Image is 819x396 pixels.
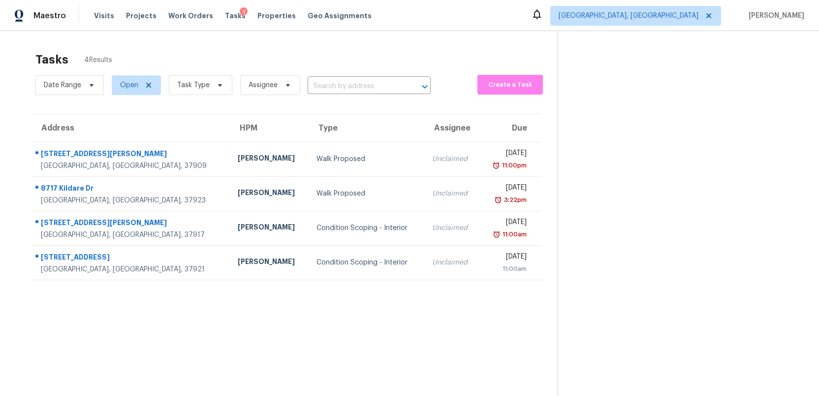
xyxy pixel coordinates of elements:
div: Walk Proposed [316,189,416,198]
span: Task Type [177,80,210,90]
div: 1 [240,7,248,17]
div: [PERSON_NAME] [238,188,301,200]
div: [GEOGRAPHIC_DATA], [GEOGRAPHIC_DATA], 37923 [41,196,222,205]
span: Create a Task [482,79,538,91]
div: [PERSON_NAME] [238,257,301,269]
div: Condition Scoping - Interior [316,258,416,267]
div: [STREET_ADDRESS][PERSON_NAME] [41,149,222,161]
div: Unclaimed [432,154,472,164]
span: Assignee [249,80,278,90]
button: Open [418,80,432,94]
span: [GEOGRAPHIC_DATA], [GEOGRAPHIC_DATA] [559,11,698,21]
div: [STREET_ADDRESS] [41,252,222,264]
img: Overdue Alarm Icon [493,230,501,239]
div: 11:00am [487,264,527,274]
div: [DATE] [487,252,527,264]
th: Type [309,114,424,142]
span: Tasks [225,12,246,19]
span: Open [120,80,138,90]
div: 3:22pm [502,195,527,205]
div: [GEOGRAPHIC_DATA], [GEOGRAPHIC_DATA], 37917 [41,230,222,240]
span: 4 Results [84,55,112,65]
th: HPM [230,114,309,142]
div: 8717 Kildare Dr [41,183,222,196]
div: [DATE] [487,148,527,161]
span: Projects [126,11,157,21]
div: 11:00pm [500,161,527,170]
div: [STREET_ADDRESS][PERSON_NAME] [41,218,222,230]
span: [PERSON_NAME] [745,11,804,21]
div: [PERSON_NAME] [238,153,301,165]
img: Overdue Alarm Icon [494,195,502,205]
div: [GEOGRAPHIC_DATA], [GEOGRAPHIC_DATA], 37909 [41,161,222,171]
div: Condition Scoping - Interior [316,223,416,233]
th: Address [31,114,230,142]
div: [DATE] [487,183,527,195]
span: Properties [257,11,296,21]
th: Assignee [424,114,480,142]
h2: Tasks [35,55,68,65]
th: Due [479,114,542,142]
div: 11:00am [501,230,527,239]
span: Visits [94,11,114,21]
span: Maestro [33,11,66,21]
div: [GEOGRAPHIC_DATA], [GEOGRAPHIC_DATA], 37921 [41,264,222,274]
span: Geo Assignments [308,11,372,21]
div: [DATE] [487,217,527,230]
img: Overdue Alarm Icon [492,161,500,170]
button: Create a Task [477,75,543,95]
div: Unclaimed [432,189,472,198]
div: Walk Proposed [316,154,416,164]
span: Work Orders [168,11,213,21]
div: [PERSON_NAME] [238,222,301,234]
span: Date Range [44,80,81,90]
div: Unclaimed [432,223,472,233]
div: Unclaimed [432,258,472,267]
input: Search by address [308,79,403,94]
